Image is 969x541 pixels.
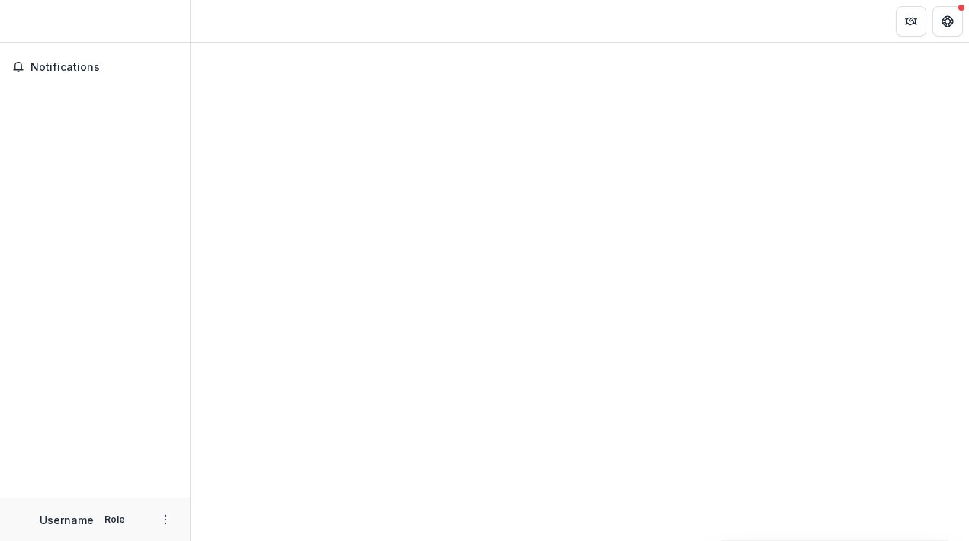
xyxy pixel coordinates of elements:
[156,510,175,529] button: More
[6,55,184,79] button: Notifications
[100,513,130,527] p: Role
[40,512,94,528] p: Username
[30,61,178,74] span: Notifications
[932,6,963,37] button: Get Help
[896,6,926,37] button: Partners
